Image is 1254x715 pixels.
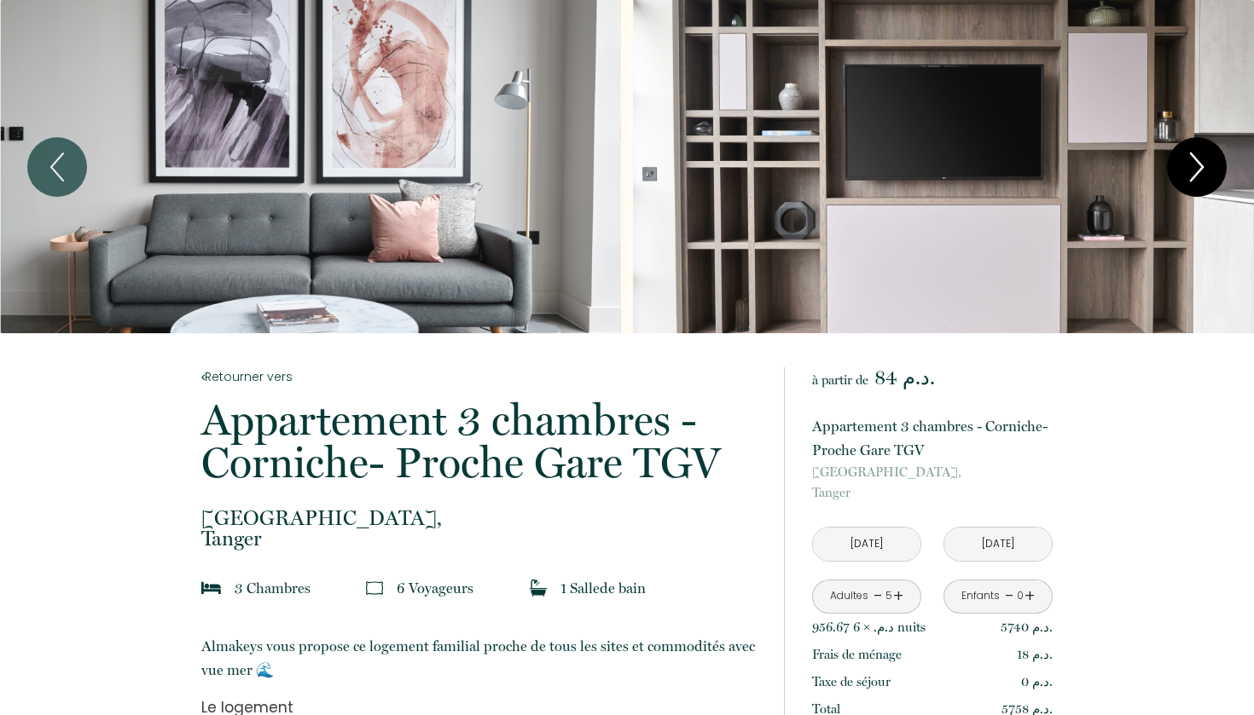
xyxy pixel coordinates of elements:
[812,462,1053,482] span: [GEOGRAPHIC_DATA],
[201,508,761,549] p: Tanger
[874,583,883,609] a: -
[1001,617,1053,637] p: 5740 د.م.
[812,372,868,388] span: à partir de
[467,579,473,597] span: s
[812,672,891,692] p: Taxe de séjour
[235,576,311,600] p: 3 Chambre
[884,588,892,604] div: 5
[1016,588,1025,604] div: 0
[812,414,1053,462] p: Appartement 3 chambres - Corniche- Proche Gare TGV
[812,617,926,637] p: 956.67 د.م. × 6 nuit
[27,137,87,197] button: Previous
[305,579,311,597] span: s
[1005,583,1014,609] a: -
[812,644,902,665] p: Frais de ménage
[1025,583,1035,609] a: +
[1017,644,1053,665] p: 18 د.م.
[201,399,761,484] p: Appartement 3 chambres - Corniche- Proche Gare TGV
[1167,137,1227,197] button: Next
[1021,672,1053,692] p: 0 د.م.
[560,576,646,600] p: 1 Salle de bain
[366,579,383,597] img: guests
[201,508,761,528] span: [GEOGRAPHIC_DATA],
[201,367,761,386] a: Retourner vers
[813,528,920,561] input: Arrivée
[893,583,903,609] a: +
[812,462,1053,503] p: Tanger
[830,588,868,604] div: Adultes
[920,620,926,635] span: s
[397,576,473,600] p: 6 Voyageur
[961,588,1000,604] div: Enfants
[944,528,1052,561] input: Départ
[201,634,761,682] p: Almakeys vous propose ce logement familial proche de tous les sites et commodités avec vue mer 🌊
[874,366,935,389] span: 84 د.م.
